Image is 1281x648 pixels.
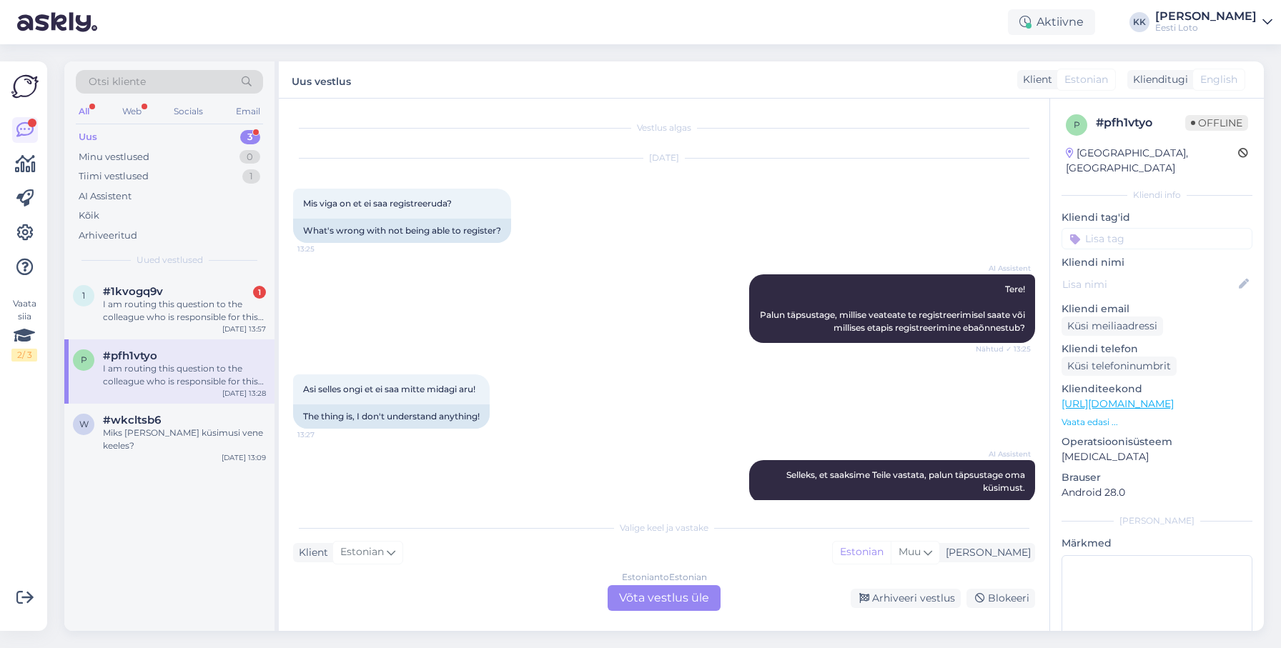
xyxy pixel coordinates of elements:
p: Kliendi tag'id [1062,210,1252,225]
a: [URL][DOMAIN_NAME] [1062,397,1174,410]
p: Brauser [1062,470,1252,485]
div: [GEOGRAPHIC_DATA], [GEOGRAPHIC_DATA] [1066,146,1238,176]
div: Web [119,102,144,121]
div: Miks [PERSON_NAME] küsimusi vene keeles? [103,427,266,452]
div: Estonian to Estonian [622,571,707,584]
span: Offline [1185,115,1248,131]
div: Küsi telefoninumbrit [1062,357,1177,376]
span: AI Assistent [977,263,1031,274]
span: 1 [82,290,85,301]
p: Operatsioonisüsteem [1062,434,1252,449]
div: Küsi meiliaadressi [1062,316,1163,336]
label: Uus vestlus [292,70,351,89]
span: #wkcltsb6 [103,414,161,427]
div: Võta vestlus üle [608,585,721,611]
img: Askly Logo [11,73,39,100]
span: Muu [899,545,921,558]
a: [PERSON_NAME]Eesti Loto [1155,11,1272,34]
div: Minu vestlused [79,150,149,164]
div: Email [233,102,263,121]
div: The thing is, I don't understand anything! [293,404,490,429]
span: p [1074,119,1080,130]
div: Eesti Loto [1155,22,1257,34]
span: #pfh1vtyo [103,349,157,362]
p: Kliendi telefon [1062,342,1252,357]
span: AI Assistent [977,449,1031,459]
p: Klienditeekond [1062,382,1252,397]
span: Selleks, et saaksime Teile vastata, palun täpsustage oma küsimust. [786,469,1027,493]
div: # pfh1vtyo [1096,114,1185,131]
div: [DATE] 13:28 [222,388,266,399]
div: Estonian [833,542,891,563]
div: [PERSON_NAME] [1155,11,1257,22]
p: Kliendi email [1062,301,1252,316]
div: All [76,102,92,121]
span: Nähtud ✓ 13:25 [976,344,1031,354]
div: 1 [242,169,260,184]
input: Lisa nimi [1062,276,1236,292]
div: 2 / 3 [11,349,37,362]
p: Android 28.0 [1062,485,1252,500]
p: Vaata edasi ... [1062,416,1252,429]
div: I am routing this question to the colleague who is responsible for this topic. The reply might ta... [103,362,266,388]
div: Vaata siia [11,297,37,362]
div: [PERSON_NAME] [1062,514,1252,527]
span: Otsi kliente [89,74,146,89]
div: Blokeeri [966,589,1035,608]
div: Socials [171,102,206,121]
p: Kliendi nimi [1062,255,1252,270]
div: Klient [293,545,328,560]
div: Vestlus algas [293,121,1035,134]
div: Arhiveeritud [79,229,137,243]
span: Estonian [340,544,384,560]
input: Lisa tag [1062,228,1252,249]
span: #1kvogq9v [103,285,163,298]
div: Aktiivne [1008,9,1095,35]
div: Klient [1017,72,1052,87]
span: w [79,419,89,429]
div: Arhiveeri vestlus [851,589,961,608]
div: 1 [253,286,266,299]
p: Märkmed [1062,536,1252,551]
div: 0 [239,150,260,164]
div: [DATE] 13:57 [222,324,266,334]
div: [DATE] [293,151,1035,164]
div: I am routing this question to the colleague who is responsible for this topic. The reply might ta... [103,298,266,324]
div: AI Assistent [79,189,132,204]
div: [PERSON_NAME] [940,545,1031,560]
div: Klienditugi [1127,72,1188,87]
div: 3 [240,130,260,144]
span: 13:27 [297,429,351,440]
span: p [81,354,87,365]
span: Asi selles ongi et ei saa mitte midagi aru! [303,384,475,394]
div: Tiimi vestlused [79,169,149,184]
div: [DATE] 13:09 [222,452,266,463]
span: 13:25 [297,244,351,254]
span: Estonian [1064,72,1108,87]
span: English [1200,72,1237,87]
span: Uued vestlused [137,254,203,266]
div: KK [1129,12,1149,32]
span: Mis viga on et ei saa registreeruda? [303,198,452,209]
div: What's wrong with not being able to register? [293,219,511,243]
p: [MEDICAL_DATA] [1062,449,1252,464]
div: Kliendi info [1062,189,1252,201]
div: Uus [79,130,97,144]
div: Kõik [79,209,99,223]
div: Valige keel ja vastake [293,522,1035,534]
